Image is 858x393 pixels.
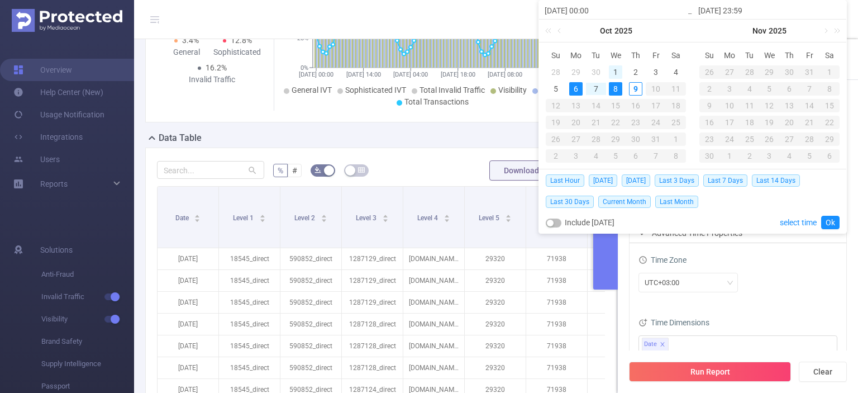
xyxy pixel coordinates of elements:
span: We [760,50,780,60]
td: October 18, 2025 [666,97,686,114]
div: 7 [589,82,603,96]
tspan: 0% [301,64,308,72]
td: November 14, 2025 [799,97,819,114]
div: 4 [586,149,606,163]
i: icon: caret-up [321,213,327,216]
div: 29 [819,132,840,146]
td: October 31, 2025 [799,64,819,81]
div: Sort [444,213,450,220]
td: November 5, 2025 [606,148,626,164]
a: Ok [821,216,840,229]
td: November 19, 2025 [760,114,780,131]
td: October 13, 2025 [566,97,586,114]
td: November 24, 2025 [719,131,740,148]
td: November 8, 2025 [666,148,686,164]
td: October 3, 2025 [646,64,666,81]
span: Mo [719,50,740,60]
div: 28 [740,65,760,79]
span: Reports [40,179,68,188]
div: 17 [646,99,666,112]
div: 14 [586,99,606,112]
div: 30 [699,149,719,163]
div: 20 [779,116,799,129]
td: October 1, 2025 [606,64,626,81]
span: # [292,166,297,175]
div: 26 [760,132,780,146]
div: 5 [549,82,563,96]
div: 16 [699,116,719,129]
span: Last 7 Days [703,174,747,187]
div: 28 [549,65,563,79]
td: October 30, 2025 [779,64,799,81]
i: icon: caret-down [382,217,388,221]
a: Nov [751,20,768,42]
td: October 31, 2025 [646,131,666,148]
p: 1287129_direct [342,248,403,269]
span: Solutions [40,239,73,261]
tspan: [DATE] 08:00 [488,71,522,78]
input: filter select [671,338,673,351]
div: 6 [779,82,799,96]
span: We [606,50,626,60]
td: October 26, 2025 [546,131,566,148]
span: Current Month [598,196,651,208]
td: November 29, 2025 [819,131,840,148]
td: October 30, 2025 [626,131,646,148]
button: Run Report [629,362,791,382]
span: 12.8% [231,36,252,45]
div: 30 [626,132,646,146]
i: icon: caret-up [194,213,201,216]
span: Date [175,214,190,222]
td: October 2, 2025 [626,64,646,81]
td: October 25, 2025 [666,114,686,131]
span: Invalid Traffic [41,286,134,308]
input: End date [698,4,841,17]
div: 6 [626,149,646,163]
td: October 8, 2025 [606,81,626,97]
th: Thu [626,47,646,64]
div: 11 [666,82,686,96]
tspan: [DATE] 04:00 [393,71,428,78]
div: Sophisticated [212,46,263,58]
div: 22 [819,116,840,129]
div: 23 [626,116,646,129]
td: October 23, 2025 [626,114,646,131]
td: November 6, 2025 [626,148,646,164]
td: October 21, 2025 [586,114,606,131]
div: 6 [569,82,583,96]
td: October 12, 2025 [546,97,566,114]
a: Usage Notification [13,103,104,126]
div: 4 [779,149,799,163]
div: 19 [760,116,780,129]
div: 23 [699,132,719,146]
i: icon: caret-down [505,217,511,221]
div: 31 [646,132,666,146]
div: Sort [382,213,389,220]
span: % [278,166,283,175]
td: November 26, 2025 [760,131,780,148]
div: 11 [740,99,760,112]
div: 13 [779,99,799,112]
td: November 3, 2025 [566,148,586,164]
div: 12 [546,99,566,112]
th: Thu [779,47,799,64]
a: Last year (Control + left) [543,20,557,42]
td: November 27, 2025 [779,131,799,148]
th: Mon [719,47,740,64]
td: November 7, 2025 [646,148,666,164]
span: Sa [819,50,840,60]
div: 12 [760,99,780,112]
td: November 2, 2025 [699,81,719,97]
p: 29320 [465,248,526,269]
div: 4 [669,65,683,79]
span: Supply Intelligence [41,353,134,375]
span: Time Zone [638,255,687,264]
button: Clear [799,362,847,382]
td: October 27, 2025 [566,131,586,148]
td: October 28, 2025 [740,64,760,81]
span: Th [779,50,799,60]
td: December 6, 2025 [819,148,840,164]
span: Date [644,338,657,351]
div: Invalid Traffic [187,74,237,86]
span: Visibility [41,308,134,330]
